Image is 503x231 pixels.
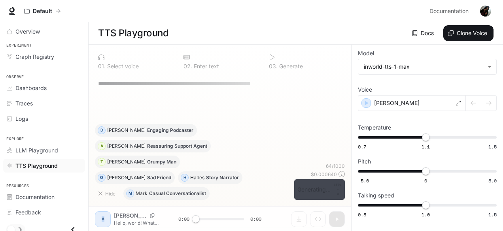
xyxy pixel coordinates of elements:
[15,53,54,61] span: Graph Registry
[478,3,494,19] button: User avatar
[15,162,58,170] span: TTS Playground
[15,84,47,92] span: Dashboards
[3,24,85,38] a: Overview
[98,64,106,69] p: 0 1 .
[147,128,193,133] p: Engaging Podcaster
[98,171,105,184] div: O
[358,51,374,56] p: Model
[15,193,55,201] span: Documentation
[107,144,146,148] p: [PERSON_NAME]
[422,143,430,150] span: 1.1
[147,160,176,164] p: Grumpy Man
[181,171,188,184] div: H
[136,191,147,196] p: Mark
[358,59,496,74] div: inworld-tts-1-max
[95,187,120,200] button: Hide
[358,177,369,184] span: -5.0
[15,27,40,36] span: Overview
[358,143,366,150] span: 0.7
[480,6,491,17] img: User avatar
[358,125,391,130] p: Temperature
[98,124,105,137] div: D
[3,50,85,64] a: Graph Registry
[15,99,33,107] span: Traces
[15,146,58,154] span: LLM Playground
[488,143,497,150] span: 1.5
[147,175,171,180] p: Sad Friend
[95,156,180,168] button: T[PERSON_NAME]Grumpy Man
[3,81,85,95] a: Dashboards
[426,3,475,19] a: Documentation
[123,187,210,200] button: MMarkCasual Conversationalist
[358,87,372,92] p: Voice
[3,143,85,157] a: LLM Playground
[107,160,146,164] p: [PERSON_NAME]
[364,63,484,71] div: inworld-tts-1-max
[190,175,204,180] p: Hades
[15,208,41,216] span: Feedback
[106,64,139,69] p: Select voice
[15,115,28,123] span: Logs
[374,99,420,107] p: [PERSON_NAME]
[95,140,211,152] button: A[PERSON_NAME]Reassuring Support Agent
[278,64,303,69] p: Generate
[3,205,85,219] a: Feedback
[127,187,134,200] div: M
[178,171,242,184] button: HHadesStory Narrator
[429,6,469,16] span: Documentation
[269,64,278,69] p: 0 3 .
[98,140,105,152] div: A
[107,128,146,133] p: [PERSON_NAME]
[3,112,85,126] a: Logs
[3,96,85,110] a: Traces
[206,175,239,180] p: Story Narrator
[33,8,52,15] p: Default
[21,3,64,19] button: All workspaces
[443,25,494,41] button: Clone Voice
[410,25,437,41] a: Docs
[147,144,207,148] p: Reassuring Support Agent
[149,191,206,196] p: Casual Conversationalist
[358,159,371,164] p: Pitch
[424,177,427,184] span: 0
[3,190,85,204] a: Documentation
[358,193,394,198] p: Talking speed
[192,64,219,69] p: Enter text
[107,175,146,180] p: [PERSON_NAME]
[488,177,497,184] span: 5.0
[422,211,430,218] span: 1.0
[98,25,168,41] h1: TTS Playground
[95,171,175,184] button: O[PERSON_NAME]Sad Friend
[3,159,85,173] a: TTS Playground
[488,211,497,218] span: 1.5
[183,64,192,69] p: 0 2 .
[98,156,105,168] div: T
[95,124,197,137] button: D[PERSON_NAME]Engaging Podcaster
[358,211,366,218] span: 0.5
